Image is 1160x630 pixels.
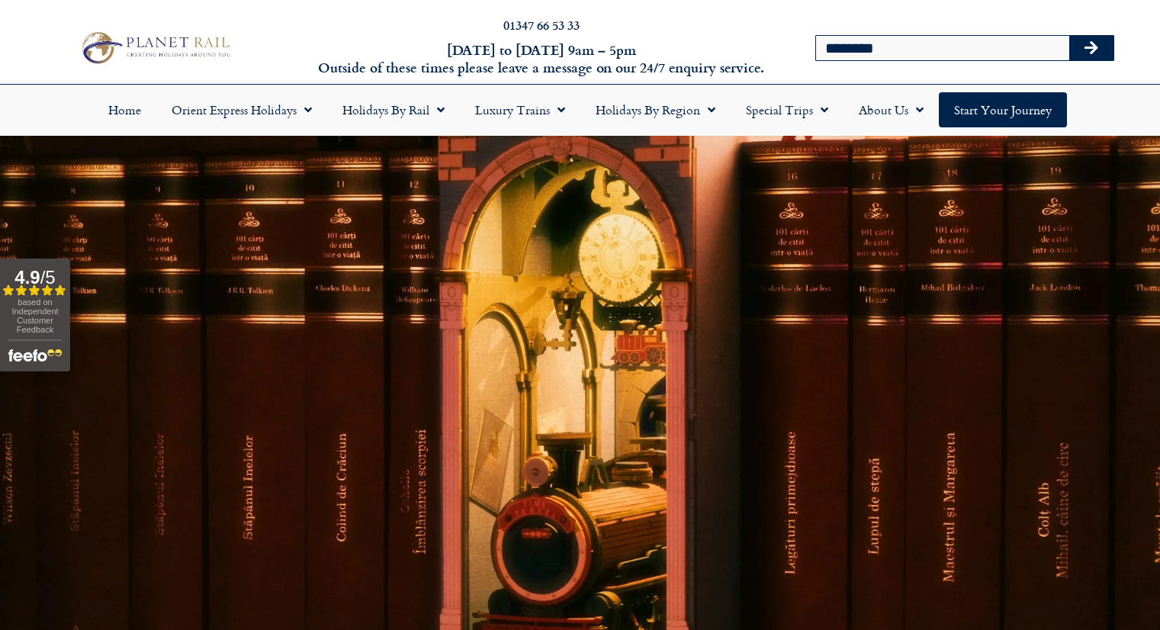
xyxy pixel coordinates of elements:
a: Luxury Trains [460,92,580,127]
a: Home [93,92,156,127]
a: Holidays by Region [580,92,731,127]
h6: [DATE] to [DATE] 9am – 5pm Outside of these times please leave a message on our 24/7 enquiry serv... [313,41,770,77]
a: Special Trips [731,92,843,127]
a: Orient Express Holidays [156,92,327,127]
a: 01347 66 53 33 [503,16,580,34]
a: About Us [843,92,939,127]
a: Holidays by Rail [327,92,460,127]
nav: Menu [8,92,1152,127]
button: Search [1069,36,1113,60]
img: Planet Rail Train Holidays Logo [76,28,234,67]
a: Start your Journey [939,92,1067,127]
